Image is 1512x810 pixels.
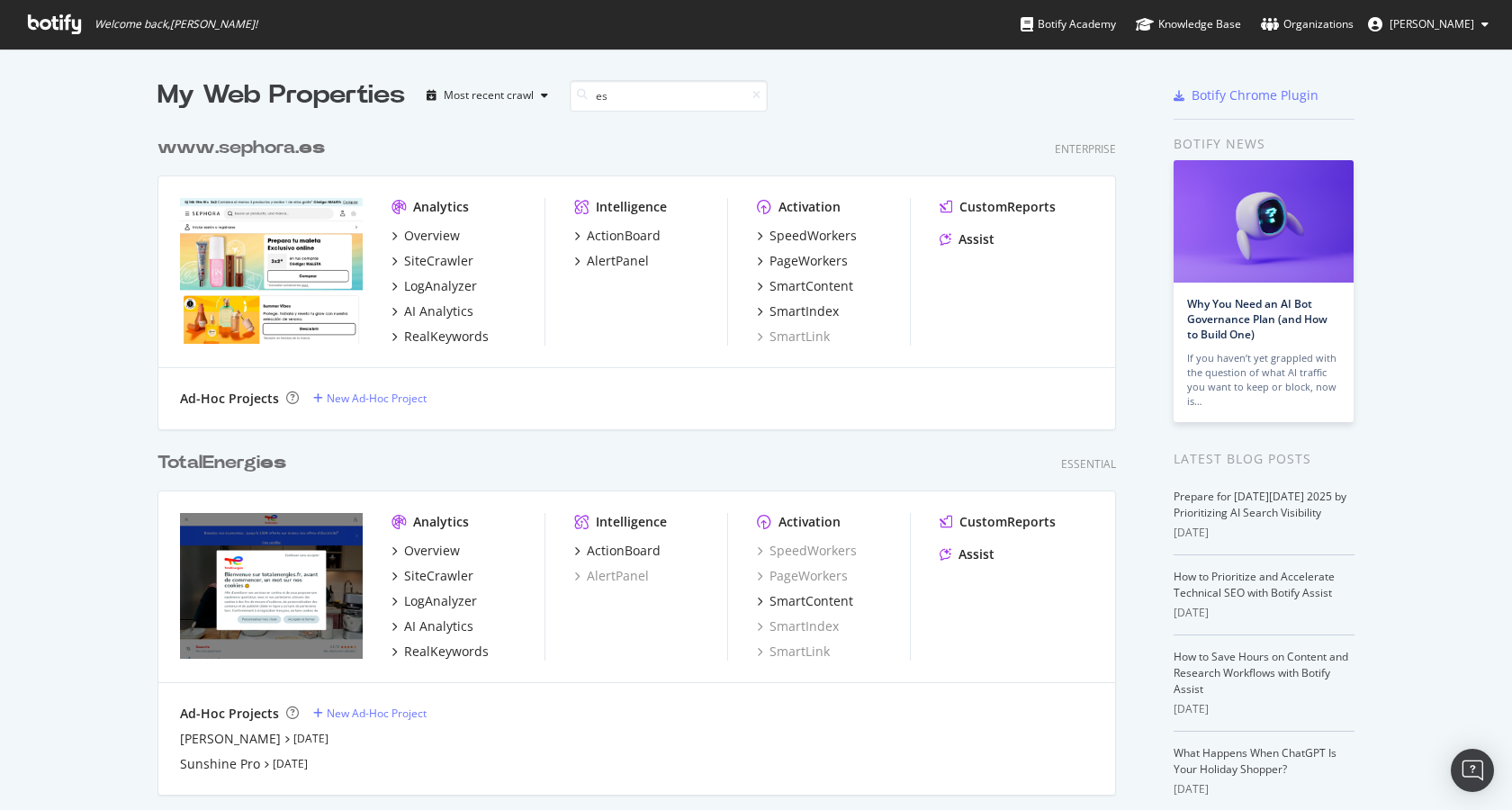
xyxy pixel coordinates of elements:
a: AlertPanel [574,252,649,270]
div: PageWorkers [757,567,848,585]
div: Open Intercom Messenger [1451,749,1494,792]
a: TotalEnergies [157,450,293,476]
a: CustomReports [940,198,1056,216]
a: SpeedWorkers [757,227,857,245]
a: New Ad-Hoc Project [313,706,427,721]
a: SiteCrawler [391,567,473,585]
a: AI Analytics [391,302,473,320]
div: SmartContent [769,592,853,610]
button: Most recent crawl [419,81,555,110]
div: Intelligence [596,198,667,216]
a: AI Analytics [391,617,473,635]
div: Assist [958,230,994,248]
div: Organizations [1261,15,1354,33]
a: Why You Need an AI Bot Governance Plan (and How to Build One) [1187,296,1327,342]
a: CustomReports [940,513,1056,531]
a: Assist [940,230,994,248]
div: SmartIndex [769,302,839,320]
span: emmanuel benmussa [1390,16,1474,31]
a: Overview [391,542,460,560]
a: Prepare for [DATE][DATE] 2025 by Prioritizing AI Search Visibility [1174,489,1346,520]
div: [DATE] [1174,605,1354,621]
a: How to Prioritize and Accelerate Technical SEO with Botify Assist [1174,569,1335,600]
div: AI Analytics [404,617,473,635]
a: SmartIndex [757,302,839,320]
a: Sunshine Pro [180,755,260,773]
div: PageWorkers [769,252,848,270]
a: LogAnalyzer [391,592,477,610]
input: Search [570,80,768,112]
div: SiteCrawler [404,567,473,585]
a: SmartContent [757,592,853,610]
b: es [299,139,325,157]
a: Assist [940,545,994,563]
a: What Happens When ChatGPT Is Your Holiday Shopper? [1174,745,1336,777]
a: How to Save Hours on Content and Research Workflows with Botify Assist [1174,649,1348,697]
div: Analytics [413,198,469,216]
div: My Web Properties [157,77,405,113]
div: Enterprise [1055,141,1116,157]
div: Ad-Hoc Projects [180,705,279,723]
div: TotalEnergi [157,450,286,476]
a: www.sephora.es [157,135,332,161]
div: LogAnalyzer [404,277,477,295]
div: AI Analytics [404,302,473,320]
a: New Ad-Hoc Project [313,391,427,406]
a: SmartContent [757,277,853,295]
a: PageWorkers [757,252,848,270]
div: ActionBoard [587,227,661,245]
a: Overview [391,227,460,245]
a: SpeedWorkers [757,542,857,560]
span: Welcome back, [PERSON_NAME] ! [94,17,257,31]
img: Why You Need an AI Bot Governance Plan (and How to Build One) [1174,160,1354,283]
div: AlertPanel [587,252,649,270]
img: wwww.sephora.es [180,198,363,344]
div: Assist [958,545,994,563]
a: [DATE] [273,756,308,771]
a: SmartLink [757,643,830,661]
div: Latest Blog Posts [1174,449,1354,469]
div: Botify Chrome Plugin [1192,86,1318,104]
div: New Ad-Hoc Project [327,706,427,721]
a: ActionBoard [574,227,661,245]
div: SiteCrawler [404,252,473,270]
div: Botify news [1174,134,1354,154]
div: Overview [404,227,460,245]
div: SmartLink [757,328,830,346]
div: Activation [778,198,841,216]
div: Essential [1061,456,1116,472]
div: Ad-Hoc Projects [180,390,279,408]
a: SiteCrawler [391,252,473,270]
div: ActionBoard [587,542,661,560]
div: Overview [404,542,460,560]
div: SmartContent [769,277,853,295]
a: Botify Chrome Plugin [1174,86,1318,104]
div: CustomReports [959,513,1056,531]
div: New Ad-Hoc Project [327,391,427,406]
div: [DATE] [1174,525,1354,541]
div: LogAnalyzer [404,592,477,610]
a: RealKeywords [391,328,489,346]
div: CustomReports [959,198,1056,216]
div: Most recent crawl [444,90,534,101]
b: es [260,454,286,472]
div: www.sephora. [157,135,325,161]
div: Intelligence [596,513,667,531]
div: Activation [778,513,841,531]
div: SpeedWorkers [769,227,857,245]
div: Knowledge Base [1136,15,1241,33]
div: [PERSON_NAME] [180,730,281,748]
button: [PERSON_NAME] [1354,10,1503,39]
a: AlertPanel [574,567,649,585]
a: LogAnalyzer [391,277,477,295]
div: If you haven’t yet grappled with the question of what AI traffic you want to keep or block, now is… [1187,351,1340,409]
a: [DATE] [293,731,328,746]
a: ActionBoard [574,542,661,560]
a: SmartIndex [757,617,839,635]
div: RealKeywords [404,643,489,661]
